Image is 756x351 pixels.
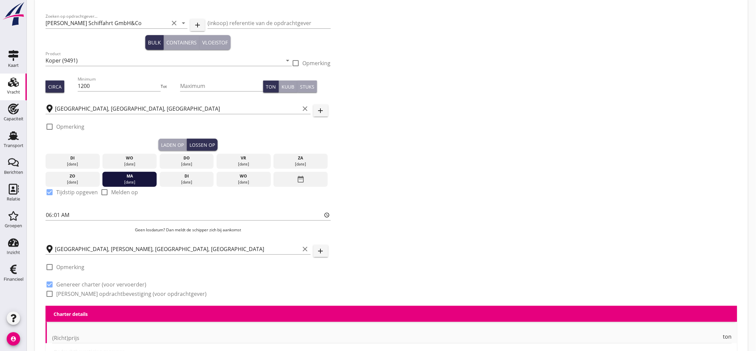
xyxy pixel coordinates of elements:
button: Laden op [158,139,187,151]
i: arrow_drop_down [179,19,187,27]
label: Opmerking [56,123,84,130]
div: Circa [48,83,62,90]
div: Capaciteit [4,117,23,121]
label: Genereer charter (voor vervoerder) [56,281,146,288]
label: Melden op [111,189,138,196]
div: Groepen [5,224,22,228]
i: add [317,247,325,255]
input: Zoeken op opdrachtgever... [46,18,169,28]
div: vr [218,155,269,161]
div: do [161,155,212,161]
div: [DATE] [47,179,98,185]
div: [DATE] [47,161,98,167]
i: clear [170,19,178,27]
button: Ton [263,81,279,93]
button: Lossen op [187,139,218,151]
input: Losplaats [55,244,300,254]
div: Stuks [300,83,314,90]
input: Minimum [78,81,161,91]
input: (inkoop) referentie van de opdrachtgever [208,18,331,28]
i: clear [301,245,309,253]
div: Inzicht [7,250,20,255]
div: Lossen op [190,141,215,148]
div: [DATE] [104,161,155,167]
label: Tijdstip opgeven [56,189,98,196]
div: Laden op [161,141,184,148]
i: account_circle [7,332,20,346]
button: Kuub [279,81,297,93]
button: Stuks [297,81,317,93]
input: Laadplaats [55,103,300,114]
label: Opmerking [56,264,84,270]
div: Relatie [7,197,20,201]
div: [DATE] [161,179,212,185]
div: Tot [161,84,180,90]
div: Kuub [282,83,294,90]
div: di [161,173,212,179]
div: ma [104,173,155,179]
input: Maximum [180,81,263,91]
i: arrow_drop_down [284,56,292,65]
i: add [194,21,202,29]
div: di [47,155,98,161]
div: wo [104,155,155,161]
div: [DATE] [218,161,269,167]
div: Kaart [8,63,19,68]
button: Vloeistof [200,35,231,50]
button: Circa [46,81,64,93]
div: Bulk [148,39,161,46]
input: Product [46,55,283,66]
img: logo-small.a267ee39.svg [1,2,25,26]
i: add [317,107,325,115]
div: Financieel [4,277,23,281]
div: [DATE] [218,179,269,185]
div: [DATE] [104,179,155,185]
div: [DATE] [161,161,212,167]
button: Containers [164,35,200,50]
label: Opmerking [303,60,331,67]
div: Vracht [7,90,20,94]
span: ton [723,334,732,339]
div: wo [218,173,269,179]
div: za [275,155,326,161]
div: Transport [4,143,23,148]
label: [PERSON_NAME] opdrachtbevestiging (voor opdrachtgever) [56,290,207,297]
i: date_range [297,173,305,185]
button: Bulk [145,35,164,50]
p: Geen losdatum? Dan meldt de schipper zich bij aankomst [46,227,331,233]
div: Ton [266,83,276,90]
input: (Richt)prijs [52,333,722,343]
div: zo [47,173,98,179]
div: Vloeistof [202,39,228,46]
div: Berichten [4,170,23,174]
div: [DATE] [275,161,326,167]
i: clear [301,105,309,113]
div: Containers [166,39,197,46]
